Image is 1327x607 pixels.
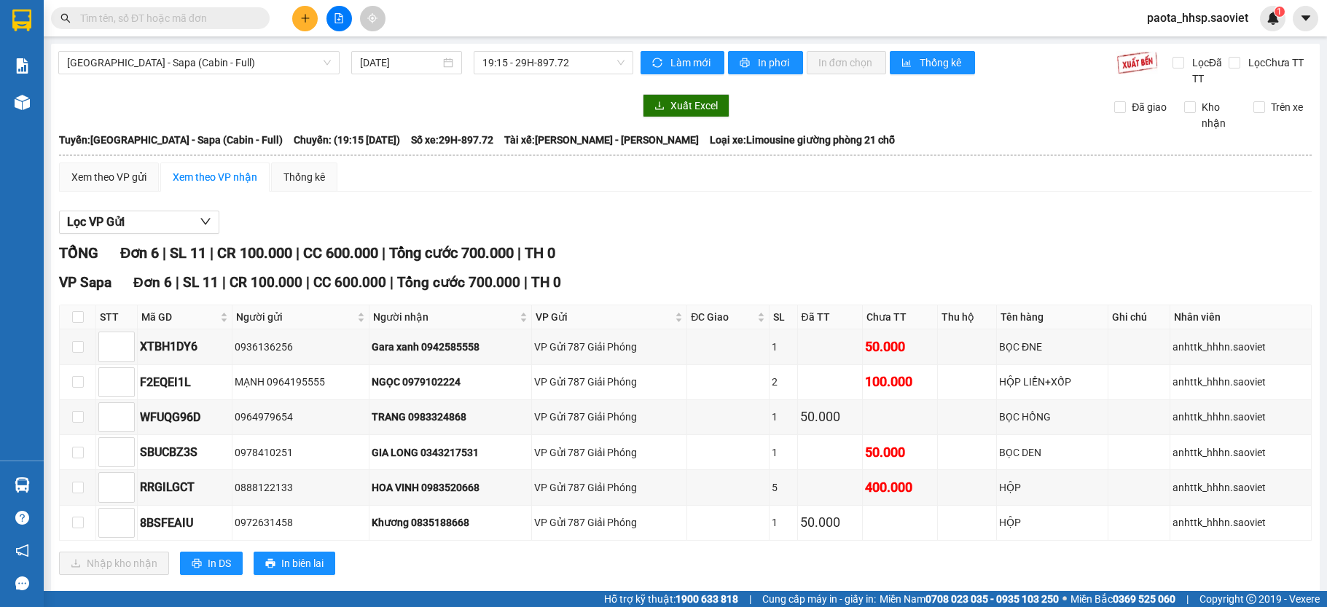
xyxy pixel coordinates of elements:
[60,13,71,23] span: search
[534,409,684,425] div: VP Gửi 787 Giải Phóng
[1275,7,1285,17] sup: 1
[643,94,729,117] button: downloadXuất Excel
[1173,514,1309,530] div: anhttk_hhhn.saoviet
[1126,99,1173,115] span: Đã giao
[59,274,111,291] span: VP Sapa
[772,409,795,425] div: 1
[96,305,138,329] th: STT
[654,101,665,112] span: download
[313,274,386,291] span: CC 600.000
[140,408,230,426] div: WFUQG96D
[367,13,377,23] span: aim
[15,511,29,525] span: question-circle
[865,372,936,392] div: 100.000
[294,132,400,148] span: Chuyến: (19:15 [DATE])
[1186,591,1189,607] span: |
[999,374,1105,390] div: HỘP LIỀN+XỐP
[373,309,517,325] span: Người nhận
[807,51,886,74] button: In đơn chọn
[192,558,202,570] span: printer
[534,479,684,496] div: VP Gửi 787 Giải Phóng
[999,339,1105,355] div: BỌC ĐNE
[652,58,665,69] span: sync
[120,244,159,262] span: Đơn 6
[59,134,283,146] b: Tuyến: [GEOGRAPHIC_DATA] - Sapa (Cabin - Full)
[372,514,529,530] div: Khương 0835188668
[382,244,385,262] span: |
[863,305,939,329] th: Chưa TT
[532,400,687,435] td: VP Gửi 787 Giải Phóng
[235,339,367,355] div: 0936136256
[372,339,529,355] div: Gara xanh 0942585558
[798,305,863,329] th: Đã TT
[999,514,1105,530] div: HỘP
[758,55,791,71] span: In phơi
[138,365,232,400] td: F2EQEI1L
[360,6,385,31] button: aim
[641,51,724,74] button: syncLàm mới
[670,98,718,114] span: Xuất Excel
[999,409,1105,425] div: BỌC HỒNG
[482,52,625,74] span: 19:15 - 29H-897.72
[296,244,300,262] span: |
[389,244,514,262] span: Tổng cước 700.000
[772,339,795,355] div: 1
[1170,305,1312,329] th: Nhân viên
[925,593,1059,605] strong: 0708 023 035 - 0935 103 250
[1173,339,1309,355] div: anhttk_hhhn.saoviet
[80,10,252,26] input: Tìm tên, số ĐT hoặc mã đơn
[15,477,30,493] img: warehouse-icon
[534,445,684,461] div: VP Gửi 787 Giải Phóng
[999,479,1105,496] div: HỘP
[1246,594,1256,604] span: copyright
[140,373,230,391] div: F2EQEI1L
[1173,479,1309,496] div: anhttk_hhhn.saoviet
[865,442,936,463] div: 50.000
[15,576,29,590] span: message
[1070,591,1175,607] span: Miền Bắc
[140,514,230,532] div: 8BSFEAIU
[173,169,257,185] div: Xem theo VP nhận
[676,593,738,605] strong: 1900 633 818
[901,58,914,69] span: bar-chart
[532,470,687,505] td: VP Gửi 787 Giải Phóng
[360,55,440,71] input: 11/09/2025
[532,329,687,364] td: VP Gửi 787 Giải Phóng
[15,544,29,557] span: notification
[525,244,555,262] span: TH 0
[938,305,997,329] th: Thu hộ
[236,309,355,325] span: Người gửi
[524,274,528,291] span: |
[138,435,232,470] td: SBUCBZ3S
[306,274,310,291] span: |
[1116,51,1158,74] img: 9k=
[222,274,226,291] span: |
[534,339,684,355] div: VP Gửi 787 Giải Phóng
[140,443,230,461] div: SBUCBZ3S
[67,213,125,231] span: Lọc VP Gửi
[208,555,231,571] span: In DS
[12,9,31,31] img: logo-vxr
[170,244,206,262] span: SL 11
[1173,374,1309,390] div: anhttk_hhhn.saoviet
[138,470,232,505] td: RRGILGCT
[411,132,493,148] span: Số xe: 29H-897.72
[865,477,936,498] div: 400.000
[140,337,230,356] div: XTBH1DY6
[138,400,232,435] td: WFUQG96D
[800,512,860,533] div: 50.000
[1242,55,1306,71] span: Lọc Chưa TT
[235,374,367,390] div: MẠNH 0964195555
[372,445,529,461] div: GIA LONG 0343217531
[728,51,803,74] button: printerIn phơi
[890,51,975,74] button: bar-chartThống kê
[163,244,166,262] span: |
[183,274,219,291] span: SL 11
[265,558,275,570] span: printer
[531,274,561,291] span: TH 0
[200,216,211,227] span: down
[1108,305,1170,329] th: Ghi chú
[230,274,302,291] span: CR 100.000
[1267,12,1280,25] img: icon-new-feature
[67,52,331,74] span: Hà Nội - Sapa (Cabin - Full)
